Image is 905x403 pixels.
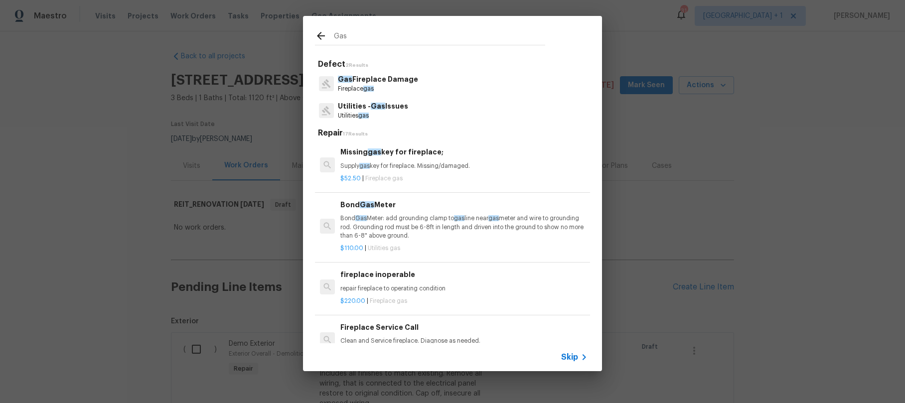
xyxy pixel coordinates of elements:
[363,86,374,92] span: gas
[358,113,369,119] span: gas
[370,298,407,304] span: Fireplace gas
[338,101,408,112] p: Utilities - Issues
[338,76,352,83] span: Gas
[338,74,418,85] p: Fireplace Damage
[318,128,590,138] h5: Repair
[338,112,408,120] p: Utilities
[340,174,588,183] p: |
[340,298,365,304] span: $220.00
[318,59,590,70] h5: Defect
[340,175,361,181] span: $52.50
[340,199,588,210] h6: Bond Meter
[334,30,545,45] input: Search issues or repairs
[488,215,499,221] span: gas
[365,175,403,181] span: Fireplace gas
[360,201,374,208] span: Gas
[355,215,367,221] span: Gas
[359,163,370,169] span: gas
[343,132,368,136] span: 17 Results
[454,215,464,221] span: gas
[340,269,588,280] h6: fireplace inoperable
[340,162,588,170] p: Supply key for fireplace. Missing/damaged.
[340,297,588,305] p: |
[368,148,381,155] span: gas
[340,244,588,253] p: |
[340,322,588,333] h6: Fireplace Service Call
[340,284,588,293] p: repair fireplace to operating condition
[345,63,368,68] span: 2 Results
[340,146,588,157] h6: Missing key for fireplace;
[561,352,578,362] span: Skip
[340,245,363,251] span: $110.00
[371,103,385,110] span: Gas
[340,337,588,345] p: Clean and Service fireplace. Diagnose as needed.
[340,214,588,240] p: Bond Meter: add grounding clamp to line near meter and wire to grounding rod. Grounding rod must ...
[368,245,400,251] span: Utilities gas
[338,85,418,93] p: Fireplace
